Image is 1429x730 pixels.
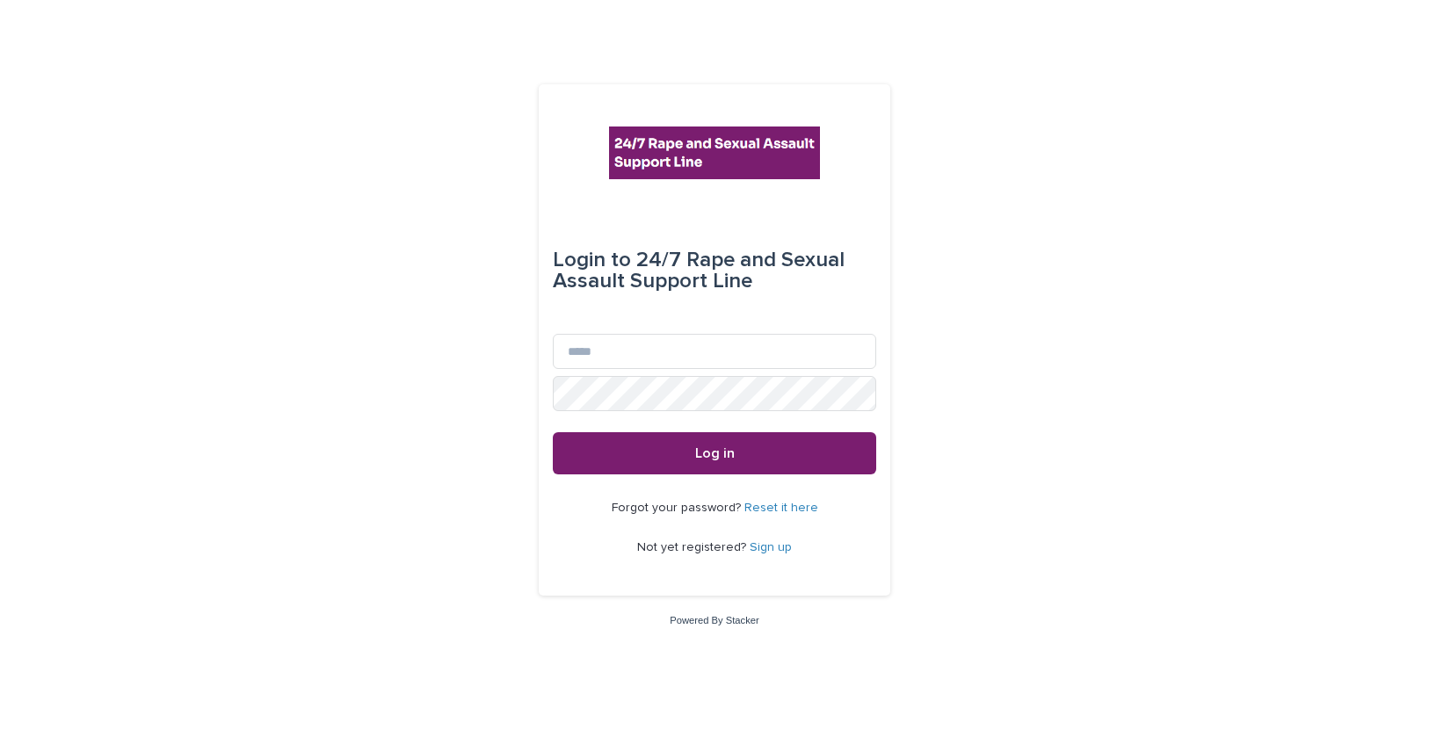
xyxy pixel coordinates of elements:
[553,249,631,271] span: Login to
[695,446,735,460] span: Log in
[750,541,792,553] a: Sign up
[612,502,744,514] span: Forgot your password?
[553,432,876,474] button: Log in
[637,541,750,553] span: Not yet registered?
[670,615,758,625] a: Powered By Stacker
[744,502,818,514] a: Reset it here
[553,235,876,306] div: 24/7 Rape and Sexual Assault Support Line
[609,126,820,179] img: rhQMoQhaT3yELyF149Cw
